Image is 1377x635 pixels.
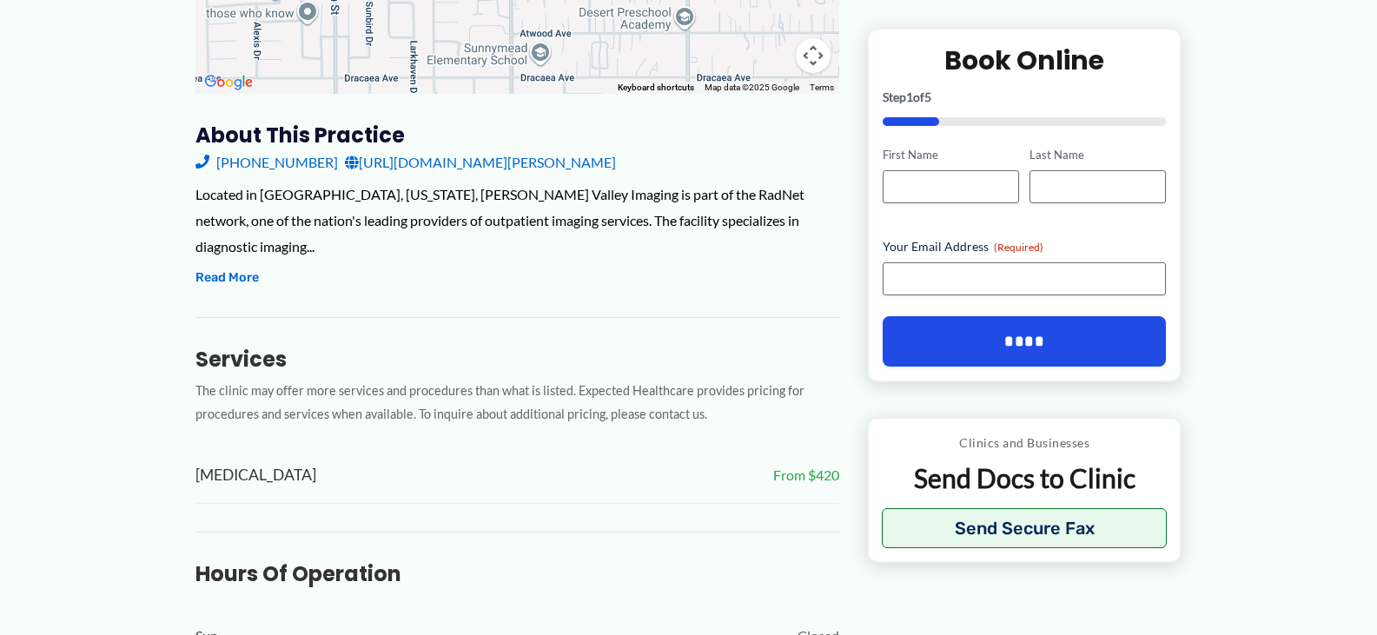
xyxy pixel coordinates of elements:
[1029,147,1166,163] label: Last Name
[345,149,616,175] a: [URL][DOMAIN_NAME][PERSON_NAME]
[200,71,257,94] img: Google
[796,38,831,73] button: Map camera controls
[994,241,1043,254] span: (Required)
[195,182,839,259] div: Located in [GEOGRAPHIC_DATA], [US_STATE], [PERSON_NAME] Valley Imaging is part of the RadNet netw...
[195,149,338,175] a: [PHONE_NUMBER]
[195,380,839,427] p: The clinic may offer more services and procedures than what is listed. Expected Healthcare provid...
[195,268,259,288] button: Read More
[883,43,1167,77] h2: Book Online
[705,83,799,92] span: Map data ©2025 Google
[882,508,1168,548] button: Send Secure Fax
[195,346,839,373] h3: Services
[924,89,931,104] span: 5
[195,461,316,490] span: [MEDICAL_DATA]
[883,91,1167,103] p: Step of
[773,462,839,488] span: From $420
[618,82,694,94] button: Keyboard shortcuts
[883,147,1019,163] label: First Name
[883,238,1167,255] label: Your Email Address
[906,89,913,104] span: 1
[882,461,1168,495] p: Send Docs to Clinic
[195,560,839,587] h3: Hours of Operation
[810,83,834,92] a: Terms (opens in new tab)
[200,71,257,94] a: Open this area in Google Maps (opens a new window)
[195,122,839,149] h3: About this practice
[882,432,1168,454] p: Clinics and Businesses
